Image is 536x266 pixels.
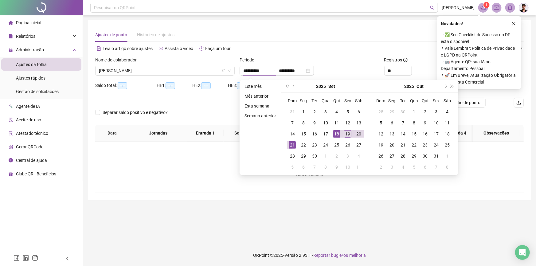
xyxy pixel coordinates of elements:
span: Novidades ! [441,20,463,27]
span: bell [507,5,513,10]
div: HE 2: [192,82,228,89]
td: 2025-10-06 [298,162,309,173]
div: 24 [432,141,440,149]
th: Qui [331,95,342,106]
div: 10 [344,163,351,171]
td: 2025-11-07 [431,162,442,173]
div: 25 [333,141,340,149]
div: 20 [355,130,362,138]
div: 5 [377,119,385,127]
td: 2025-09-28 [287,151,298,162]
div: 13 [388,130,396,138]
div: 25 [444,141,451,149]
td: 2025-10-04 [353,151,364,162]
span: Reportar bug e/ou melhoria [313,253,366,258]
td: 2025-10-18 [442,128,453,139]
div: 28 [377,108,385,115]
span: ⚬ Vale Lembrar: Política de Privacidade e LGPD na QRPoint [441,45,518,58]
td: 2025-10-09 [420,117,431,128]
div: HE 1: [157,82,192,89]
div: 16 [311,130,318,138]
td: 2025-10-15 [409,128,420,139]
span: Faça um tour [205,46,231,51]
td: 2025-09-13 [353,117,364,128]
td: 2025-10-10 [342,162,353,173]
th: Entrada 1 [187,125,224,142]
td: 2025-10-09 [331,162,342,173]
span: Central de ajuda [16,158,47,163]
span: facebook [14,255,20,261]
td: 2025-09-01 [298,106,309,117]
td: 2025-09-17 [320,128,331,139]
div: 6 [388,119,396,127]
td: 2025-10-04 [442,106,453,117]
div: 3 [432,108,440,115]
div: 9 [333,163,340,171]
div: 1 [300,108,307,115]
div: 9 [421,119,429,127]
td: 2025-09-10 [320,117,331,128]
div: 6 [355,108,362,115]
td: 2025-09-03 [320,106,331,117]
div: 8 [410,119,418,127]
img: 92130 [519,3,528,12]
td: 2025-10-17 [431,128,442,139]
div: 11 [333,119,340,127]
div: 12 [377,130,385,138]
th: Jornadas [129,125,187,142]
td: 2025-09-29 [298,151,309,162]
span: close [512,22,516,26]
button: month panel [417,80,424,92]
div: 4 [355,152,362,160]
div: Open Intercom Messenger [515,245,530,260]
td: 2025-10-08 [320,162,331,173]
div: 1 [322,152,329,160]
div: 31 [289,108,296,115]
td: 2025-10-25 [442,139,453,151]
div: 3 [388,163,396,171]
button: prev-year [291,80,297,92]
th: Qua [320,95,331,106]
button: next-year [442,80,449,92]
div: 18 [444,130,451,138]
span: ⚬ ✅ Seu Checklist de Sucesso do DP está disponível [441,31,518,45]
div: 29 [410,152,418,160]
span: solution [9,131,13,135]
label: Período [240,57,258,63]
div: 4 [399,163,407,171]
span: Agente de IA [16,104,40,109]
td: 2025-09-11 [331,117,342,128]
span: Registros [384,57,408,63]
div: 30 [311,152,318,160]
td: 2025-10-30 [420,151,431,162]
td: 2025-09-07 [287,117,298,128]
span: home [9,21,13,25]
div: 6 [300,163,307,171]
button: super-prev-year [284,80,291,92]
td: 2025-09-30 [397,106,409,117]
td: 2025-11-04 [397,162,409,173]
th: Sex [342,95,353,106]
td: 2025-10-03 [342,151,353,162]
th: Data [95,125,129,142]
span: left [65,256,69,261]
span: qrcode [9,145,13,149]
td: 2025-10-16 [420,128,431,139]
button: super-next-year [449,80,456,92]
td: 2025-09-24 [320,139,331,151]
span: ERIKA BEATRIZ RODRIGUES SILVA [99,66,231,75]
div: Não há dados [103,171,516,178]
div: 28 [399,152,407,160]
span: lock [9,48,13,52]
div: 24 [322,141,329,149]
button: year panel [316,80,326,92]
th: Dom [375,95,386,106]
td: 2025-09-16 [309,128,320,139]
td: 2025-10-31 [431,151,442,162]
div: 4 [333,108,340,115]
div: 12 [344,119,351,127]
div: 3 [322,108,329,115]
td: 2025-10-13 [386,128,397,139]
td: 2025-10-01 [409,106,420,117]
div: 15 [300,130,307,138]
